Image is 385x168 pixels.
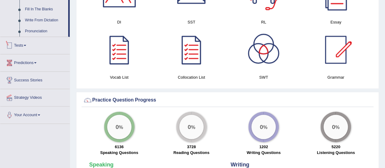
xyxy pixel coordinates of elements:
[187,123,191,130] big: 0
[260,123,263,130] big: 0
[22,26,68,37] a: Pronunciation
[247,150,281,155] label: Writing Questions
[86,19,152,25] h4: DI
[83,95,372,105] div: Practice Question Progress
[173,150,209,155] label: Reading Questions
[0,106,70,122] a: Your Account
[89,162,114,168] strong: Speaking
[0,72,70,87] a: Success Stories
[115,123,119,130] big: 0
[259,145,268,149] strong: 1202
[231,162,250,168] strong: Writing
[332,123,335,130] big: 0
[115,145,124,149] strong: 6136
[324,115,348,139] div: %
[0,37,70,52] a: Tests
[179,115,204,139] div: %
[231,19,297,25] h4: RL
[331,145,340,149] strong: 5220
[158,19,224,25] h4: SST
[187,145,196,149] strong: 3728
[0,54,70,70] a: Predictions
[22,15,68,26] a: Write From Dictation
[22,4,68,15] a: Fill In The Blanks
[303,19,369,25] h4: Essay
[158,74,224,80] h4: Collocation List
[0,89,70,104] a: Strategy Videos
[231,74,297,80] h4: SWT
[303,74,369,80] h4: Grammar
[100,150,138,155] label: Speaking Questions
[317,150,355,155] label: Listening Questions
[107,115,131,139] div: %
[251,115,276,139] div: %
[86,74,152,80] h4: Vocab List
